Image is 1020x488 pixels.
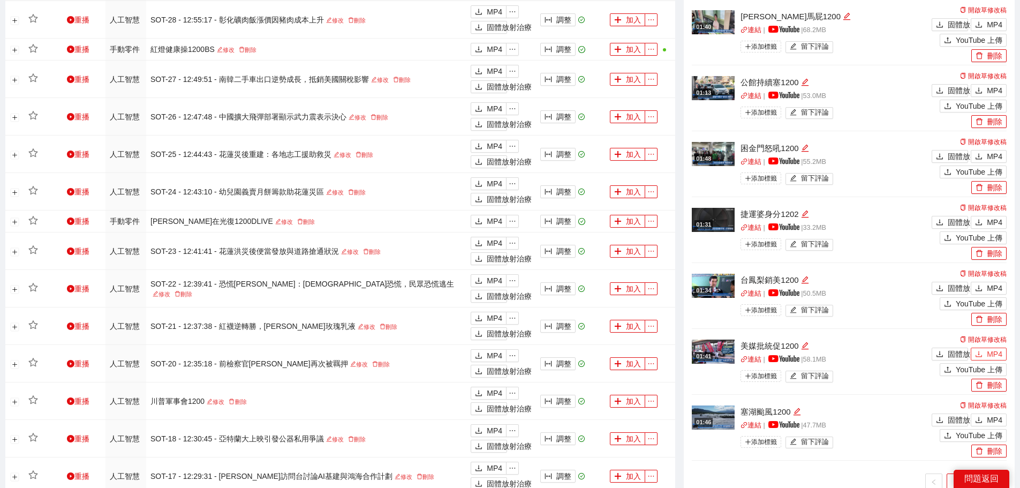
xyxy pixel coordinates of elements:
[944,234,951,243] span: 上傳
[645,245,658,258] button: 省略
[614,217,622,226] span: 加
[747,92,761,100] font: 連結
[987,20,1002,29] font: MP4
[645,282,658,295] button: 省略
[245,47,256,53] font: 刪除
[507,217,518,225] span: 省略
[956,36,1002,44] font: YouTube 上傳
[614,151,622,159] span: 加
[610,245,645,258] button: 加加入
[987,86,1002,95] font: MP4
[971,247,1007,260] button: 刪除刪除
[356,152,361,157] span: 刪除
[614,188,622,197] span: 加
[614,16,622,25] span: 加
[339,152,351,158] font: 修改
[747,158,761,166] font: 連結
[540,215,576,228] button: 列寬調整
[475,83,482,92] span: 下載
[475,142,482,151] span: 下載
[223,47,235,53] font: 修改
[487,254,532,263] font: 固體放射治療
[944,102,951,111] span: 上傳
[790,43,797,51] span: 編輯
[74,16,89,24] font: 重播
[377,77,389,83] font: 修改
[540,245,576,258] button: 列寬調整
[614,76,622,84] span: 加
[545,188,552,197] span: 列寬
[936,284,943,293] span: 下載
[297,219,303,224] span: 刪除
[645,215,658,228] button: 省略
[475,8,482,17] span: 下載
[67,76,74,83] span: 遊戲圈
[545,113,552,122] span: 列寬
[471,102,507,115] button: 下載MP4
[348,189,354,195] span: 刪除
[556,75,571,84] font: 調整
[626,16,641,24] font: 加入
[614,46,622,54] span: 加
[645,217,657,225] span: 省略
[506,102,519,115] button: 省略
[785,107,833,119] button: 編輯留下評論
[507,67,518,75] span: 省略
[968,72,1007,80] font: 開啟草修改稿
[741,26,747,33] span: 關聯
[936,87,943,95] span: 下載
[67,188,74,196] span: 遊戲圈
[741,158,761,166] a: 關聯連結
[545,76,552,84] span: 列寬
[975,21,983,29] span: 下載
[275,219,281,224] span: 編輯
[506,65,519,78] button: 省略
[556,217,571,226] font: 調整
[475,217,482,226] span: 下載
[801,43,829,50] font: 留下評論
[843,12,851,20] span: 編輯
[971,18,1007,31] button: 下載MP4
[645,188,657,196] span: 省略
[940,34,1007,47] button: 上傳YouTube 上傳
[354,17,366,24] font: 刪除
[471,193,507,206] button: 下載固體放射治療
[487,120,532,129] font: 固體放射治療
[626,45,641,54] font: 加入
[626,150,641,159] font: 加入
[741,92,747,99] span: 關聯
[768,157,799,164] img: yt_logo_rgb_light.a676ea31.png
[768,92,799,99] img: yt_logo_rgb_light.a676ea31.png
[471,252,507,265] button: 下載固體放射治療
[545,217,552,226] span: 列寬
[801,276,809,284] span: 編輯
[475,277,482,286] span: 下載
[801,109,829,116] font: 留下評論
[626,75,641,84] font: 加入
[471,80,507,93] button: 下載固體放射治療
[936,153,943,161] span: 下載
[487,142,502,151] font: MP4
[932,216,968,229] button: 下載固體放射治療
[471,215,507,228] button: 下載MP4
[556,247,571,256] font: 調整
[987,284,1002,292] font: MP4
[747,224,761,231] font: 連結
[487,217,502,226] font: MP4
[506,177,519,190] button: 省略
[471,5,507,18] button: 下載MP4
[614,247,622,256] span: 加
[645,16,657,24] span: 省略
[556,16,571,24] font: 調整
[371,77,377,82] span: 編輯
[692,274,735,298] img: 5582d35f-413f-4090-96f4-fb7ec6d2347c.jpg
[975,87,983,95] span: 下載
[932,84,968,97] button: 下載固體放射治療
[960,271,966,277] span: 複製
[475,24,482,32] span: 下載
[341,249,347,254] span: 編輯
[626,187,641,196] font: 加入
[74,75,89,84] font: 重播
[610,185,645,198] button: 加加入
[768,26,799,33] img: yt_logo_rgb_light.a676ea31.png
